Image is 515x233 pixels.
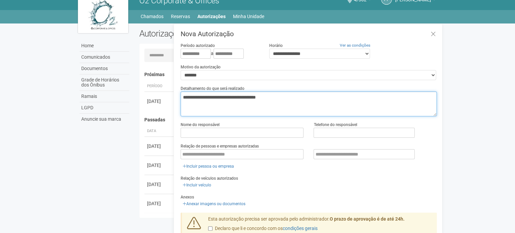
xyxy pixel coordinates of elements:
[197,12,226,21] a: Autorizações
[80,91,129,102] a: Ramais
[181,163,236,170] a: Incluir pessoa ou empresa
[147,200,172,207] div: [DATE]
[147,162,172,169] div: [DATE]
[208,226,213,231] input: Declaro que li e concordo com oscondições gerais
[208,225,318,232] label: Declaro que li e concordo com os
[181,43,215,49] label: Período autorizado
[80,102,129,114] a: LGPD
[147,143,172,150] div: [DATE]
[181,122,220,128] label: Nome do responsável
[80,63,129,74] a: Documentos
[147,181,172,188] div: [DATE]
[340,43,370,48] a: Ver as condições
[80,114,129,125] a: Anuncie sua marca
[144,126,175,137] th: Data
[181,85,244,92] label: Detalhamento do que será realizado
[181,175,238,181] label: Relação de veículos autorizados
[181,181,213,189] a: Incluir veículo
[181,31,437,37] h3: Nova Autorização
[80,74,129,91] a: Grade de Horários dos Ônibus
[147,98,172,105] div: [DATE]
[141,12,163,21] a: Chamados
[181,200,247,208] a: Anexar imagens ou documentos
[314,122,357,128] label: Telefone do responsável
[233,12,264,21] a: Minha Unidade
[181,143,259,149] label: Relação de pessoas e empresas autorizadas
[144,81,175,92] th: Período
[330,216,405,222] strong: O prazo de aprovação é de até 24h.
[144,72,432,77] h4: Próximas
[269,43,283,49] label: Horário
[181,49,259,59] div: a
[139,28,283,39] h2: Autorizações
[283,226,318,231] a: condições gerais
[144,117,432,122] h4: Passadas
[80,52,129,63] a: Comunicados
[181,64,221,70] label: Motivo da autorização
[80,40,129,52] a: Home
[171,12,190,21] a: Reservas
[181,194,194,200] label: Anexos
